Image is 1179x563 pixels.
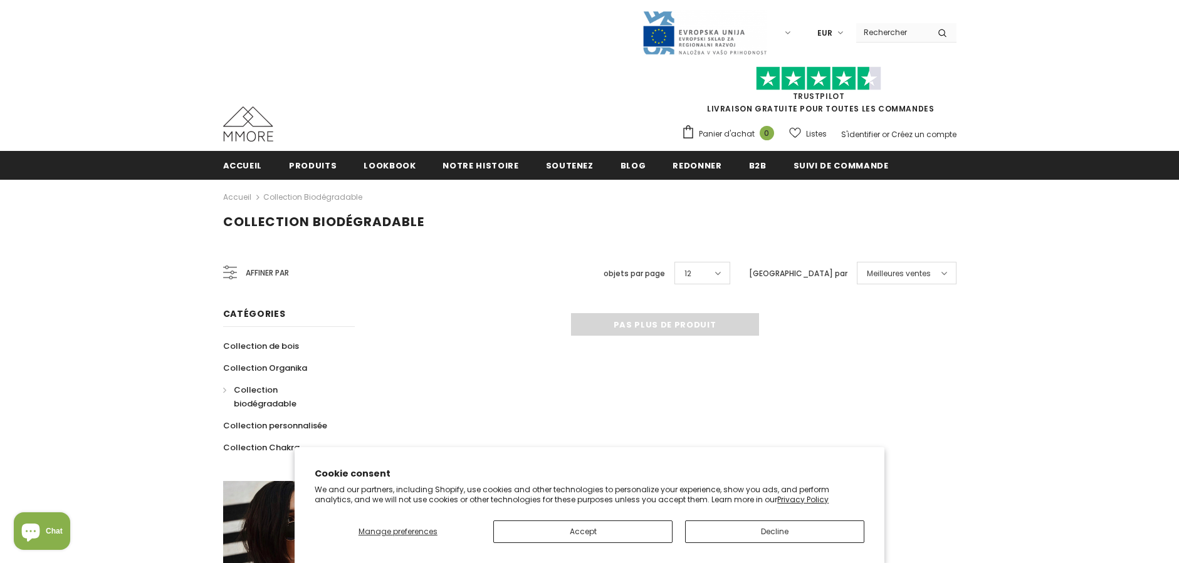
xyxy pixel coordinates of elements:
[443,151,518,179] a: Notre histoire
[223,340,299,352] span: Collection de bois
[223,190,251,205] a: Accueil
[223,415,327,436] a: Collection personnalisée
[681,72,956,114] span: LIVRAISON GRATUITE POUR TOUTES LES COMMANDES
[841,129,880,140] a: S'identifier
[364,151,416,179] a: Lookbook
[685,520,864,543] button: Decline
[223,151,263,179] a: Accueil
[443,160,518,172] span: Notre histoire
[223,436,300,458] a: Collection Chakra
[263,192,362,202] a: Collection biodégradable
[867,267,931,280] span: Meilleures ventes
[642,27,767,38] a: Javni Razpis
[891,129,956,140] a: Créez un compte
[234,384,296,410] span: Collection biodégradable
[493,520,673,543] button: Accept
[364,160,416,172] span: Lookbook
[621,160,646,172] span: Blog
[223,335,299,357] a: Collection de bois
[223,362,307,374] span: Collection Organika
[673,151,721,179] a: Redonner
[882,129,889,140] span: or
[794,151,889,179] a: Suivi de commande
[856,23,928,41] input: Search Site
[684,267,691,280] span: 12
[793,91,845,101] a: TrustPilot
[546,160,594,172] span: soutenez
[604,267,665,280] label: objets par page
[760,126,774,140] span: 0
[223,442,300,453] span: Collection Chakra
[817,27,832,39] span: EUR
[315,485,864,504] p: We and our partners, including Shopify, use cookies and other technologies to personalize your ex...
[315,467,864,480] h2: Cookie consent
[749,151,767,179] a: B2B
[546,151,594,179] a: soutenez
[777,494,829,505] a: Privacy Policy
[223,357,307,379] a: Collection Organika
[315,520,481,543] button: Manage preferences
[246,266,289,280] span: Affiner par
[223,379,341,415] a: Collection biodégradable
[673,160,721,172] span: Redonner
[289,160,337,172] span: Produits
[749,267,847,280] label: [GEOGRAPHIC_DATA] par
[756,66,881,91] img: Faites confiance aux étoiles pilotes
[681,125,780,143] a: Panier d'achat 0
[223,307,286,320] span: Catégories
[10,512,74,553] inbox-online-store-chat: Shopify online store chat
[806,128,827,140] span: Listes
[749,160,767,172] span: B2B
[223,420,327,431] span: Collection personnalisée
[359,526,438,537] span: Manage preferences
[794,160,889,172] span: Suivi de commande
[223,106,273,142] img: Cas MMORE
[289,151,337,179] a: Produits
[642,10,767,56] img: Javni Razpis
[223,160,263,172] span: Accueil
[699,128,755,140] span: Panier d'achat
[621,151,646,179] a: Blog
[223,213,424,230] span: Collection biodégradable
[789,123,827,145] a: Listes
